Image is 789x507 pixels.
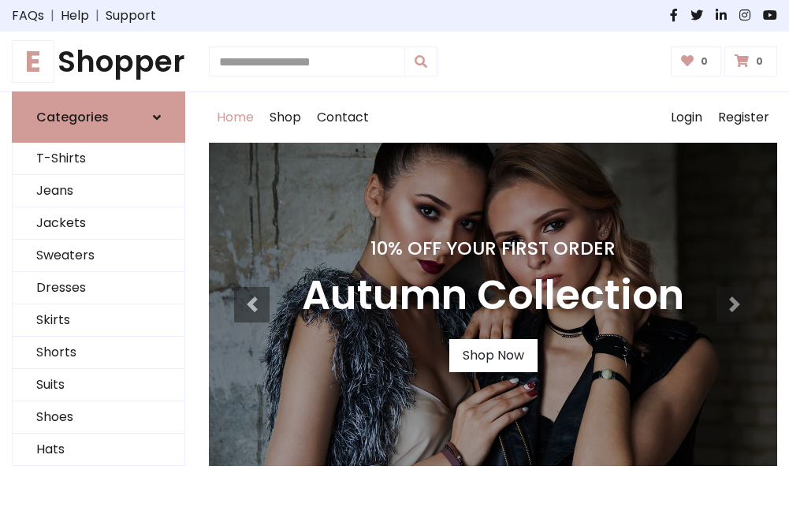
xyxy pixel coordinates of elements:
[44,6,61,25] span: |
[12,91,185,143] a: Categories
[262,92,309,143] a: Shop
[449,339,538,372] a: Shop Now
[309,92,377,143] a: Contact
[724,47,777,76] a: 0
[671,47,722,76] a: 0
[13,304,184,337] a: Skirts
[710,92,777,143] a: Register
[12,44,185,79] a: EShopper
[89,6,106,25] span: |
[12,44,185,79] h1: Shopper
[13,369,184,401] a: Suits
[12,6,44,25] a: FAQs
[106,6,156,25] a: Support
[13,272,184,304] a: Dresses
[209,92,262,143] a: Home
[13,401,184,434] a: Shoes
[13,337,184,369] a: Shorts
[302,237,684,259] h4: 10% Off Your First Order
[13,434,184,466] a: Hats
[663,92,710,143] a: Login
[12,40,54,83] span: E
[752,54,767,69] span: 0
[36,110,109,125] h6: Categories
[13,143,184,175] a: T-Shirts
[302,272,684,320] h3: Autumn Collection
[697,54,712,69] span: 0
[13,240,184,272] a: Sweaters
[13,207,184,240] a: Jackets
[61,6,89,25] a: Help
[13,175,184,207] a: Jeans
